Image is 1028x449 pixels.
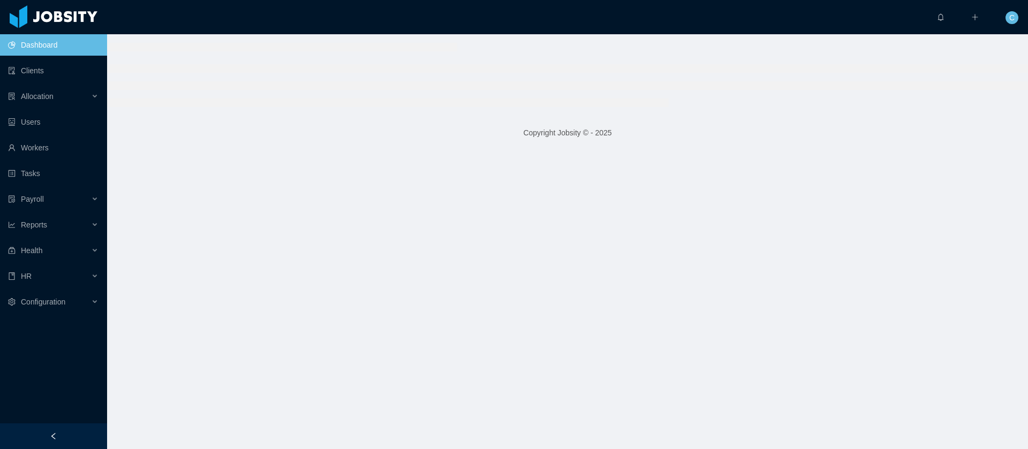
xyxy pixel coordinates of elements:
[8,195,16,203] i: icon: file-protect
[1009,11,1015,24] span: C
[8,247,16,254] i: icon: medicine-box
[21,220,47,229] span: Reports
[8,60,99,81] a: icon: auditClients
[21,246,42,255] span: Health
[21,298,65,306] span: Configuration
[21,272,32,280] span: HR
[107,115,1028,151] footer: Copyright Jobsity © - 2025
[8,137,99,158] a: icon: userWorkers
[21,92,54,101] span: Allocation
[8,272,16,280] i: icon: book
[8,298,16,306] i: icon: setting
[8,111,99,133] a: icon: robotUsers
[21,195,44,203] span: Payroll
[944,8,955,19] sup: 0
[8,93,16,100] i: icon: solution
[8,163,99,184] a: icon: profileTasks
[8,34,99,56] a: icon: pie-chartDashboard
[971,13,979,21] i: icon: plus
[937,13,944,21] i: icon: bell
[8,221,16,229] i: icon: line-chart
